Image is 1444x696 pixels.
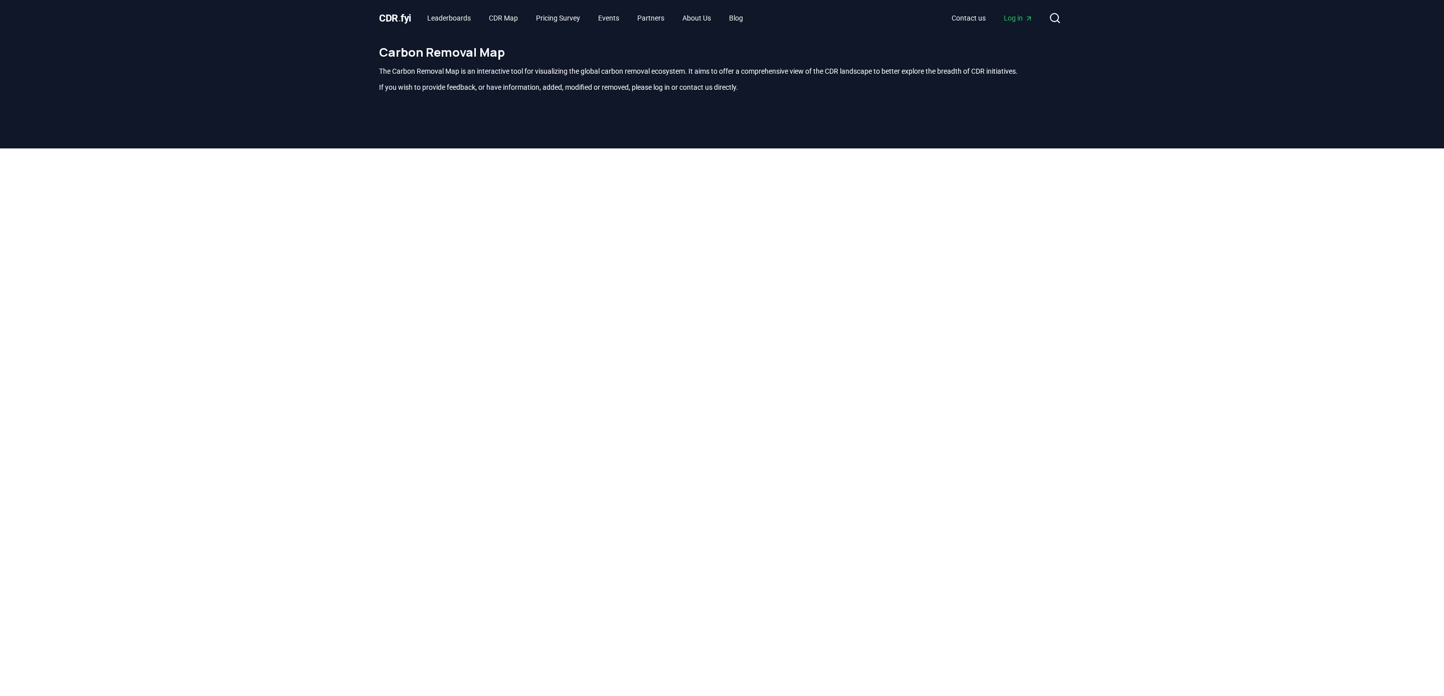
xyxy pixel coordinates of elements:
a: Partners [629,9,672,27]
span: . [398,12,401,24]
p: The Carbon Removal Map is an interactive tool for visualizing the global carbon removal ecosystem... [379,66,1065,76]
a: About Us [674,9,719,27]
a: Leaderboards [419,9,479,27]
a: Events [590,9,627,27]
nav: Main [419,9,751,27]
a: Pricing Survey [528,9,588,27]
a: Blog [721,9,751,27]
span: CDR fyi [379,12,411,24]
a: Contact us [944,9,994,27]
p: If you wish to provide feedback, or have information, added, modified or removed, please log in o... [379,82,1065,92]
a: Log in [996,9,1041,27]
nav: Main [944,9,1041,27]
a: CDR Map [481,9,526,27]
h1: Carbon Removal Map [379,44,1065,60]
a: CDR.fyi [379,11,411,25]
span: Log in [1004,13,1033,23]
